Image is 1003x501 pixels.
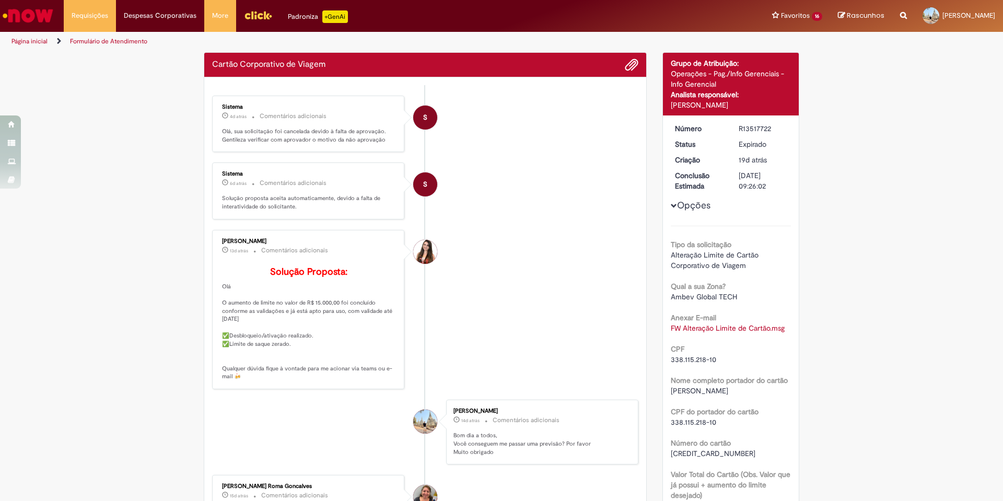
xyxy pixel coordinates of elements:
b: Valor Total do Cartão (Obs. Valor que já possui + aumento do limite desejado) [671,470,790,500]
a: Download de FW Alteração Limite de Cartão.msg [671,323,785,333]
span: More [212,10,228,21]
a: Página inicial [11,37,48,45]
img: click_logo_yellow_360x200.png [244,7,272,23]
small: Comentários adicionais [261,246,328,255]
small: Comentários adicionais [261,491,328,500]
span: Favoritos [781,10,810,21]
time: 16/09/2025 11:26:44 [461,417,480,424]
b: Tipo da solicitação [671,240,731,249]
span: Despesas Corporativas [124,10,196,21]
span: 4d atrás [230,113,247,120]
b: Nome completo portador do cartão [671,376,788,385]
a: Rascunhos [838,11,884,21]
span: S [423,105,427,130]
span: S [423,172,427,197]
span: 13d atrás [230,248,248,254]
div: Antonio Kuntz Junior [413,410,437,434]
b: CPF [671,344,684,354]
h2: Cartão Corporativo de Viagem Histórico de tíquete [212,60,325,69]
a: Formulário de Atendimento [70,37,147,45]
button: Adicionar anexos [625,58,638,72]
b: Qual a sua Zona? [671,282,726,291]
span: 16 [812,12,822,21]
span: [CREDIT_CARD_NUMBER] [671,449,755,458]
dt: Número [667,123,731,134]
small: Comentários adicionais [260,112,326,121]
img: ServiceNow [1,5,55,26]
p: +GenAi [322,10,348,23]
span: 338.115.218-10 [671,355,716,364]
span: Rascunhos [847,10,884,20]
time: 16/09/2025 16:47:54 [230,248,248,254]
div: [PERSON_NAME] [671,100,791,110]
div: Grupo de Atribuição: [671,58,791,68]
div: System [413,172,437,196]
ul: Trilhas de página [8,32,661,51]
div: Expirado [739,139,787,149]
span: [PERSON_NAME] [671,386,728,395]
div: Operações - Pag./Info Gerenciais - Info Gerencial [671,68,791,89]
span: 19d atrás [739,155,767,165]
b: CPF do portador do cartão [671,407,759,416]
b: Número do cartão [671,438,731,448]
small: Comentários adicionais [260,179,326,188]
div: 10/09/2025 18:34:42 [739,155,787,165]
div: [PERSON_NAME] [453,408,627,414]
span: Ambev Global TECH [671,292,737,301]
div: [PERSON_NAME] [222,238,396,244]
dt: Conclusão Estimada [667,170,731,191]
div: [DATE] 09:26:02 [739,170,787,191]
p: Bom dia a todos, Você conseguem me passar uma previsão? Por favor Muito obrigado [453,432,627,456]
time: 10/09/2025 18:34:42 [739,155,767,165]
b: Solução Proposta: [270,266,347,278]
span: 6d atrás [230,180,247,187]
small: Comentários adicionais [493,416,559,425]
div: Thais Dos Santos [413,240,437,264]
span: 338.115.218-10 [671,417,716,427]
p: Olá O aumento de limite no valor de R$ 15.000,00 foi concluído conforme as validações e já está a... [222,267,396,381]
div: System [413,106,437,130]
div: Sistema [222,104,396,110]
div: Padroniza [288,10,348,23]
p: Solução proposta aceita automaticamente, devido a falta de interatividade do solicitante. [222,194,396,211]
time: 15/09/2025 13:26:01 [230,493,248,499]
span: Alteração Limite de Cartão Corporativo de Viagem [671,250,761,270]
div: [PERSON_NAME] Roma Goncalves [222,483,396,490]
span: 15d atrás [230,493,248,499]
p: Olá, sua solicitação foi cancelada devido à falta de aprovação. Gentileza verificar com aprovador... [222,127,396,144]
span: Requisições [72,10,108,21]
span: [PERSON_NAME] [942,11,995,20]
b: Anexar E-mail [671,313,716,322]
time: 24/09/2025 14:47:54 [230,180,247,187]
div: Analista responsável: [671,89,791,100]
dt: Criação [667,155,731,165]
dt: Status [667,139,731,149]
time: 26/09/2025 10:00:01 [230,113,247,120]
span: 14d atrás [461,417,480,424]
div: R13517722 [739,123,787,134]
div: Sistema [222,171,396,177]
